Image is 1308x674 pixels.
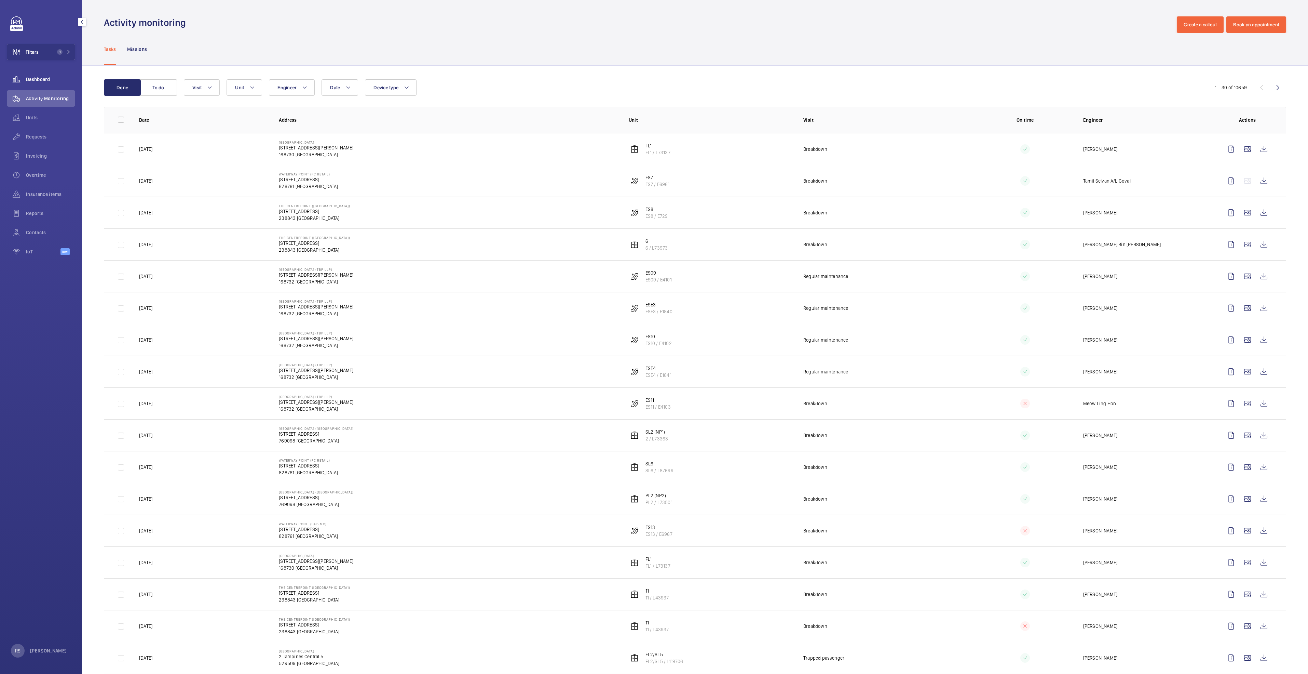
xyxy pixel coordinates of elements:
p: [STREET_ADDRESS] [279,621,350,628]
p: The Centrepoint ([GEOGRAPHIC_DATA]) [279,236,350,240]
p: [DATE] [139,177,152,184]
span: Contacts [26,229,75,236]
span: Engineer [277,85,297,90]
p: [STREET_ADDRESS][PERSON_NAME] [279,558,353,565]
img: elevator.svg [630,145,639,153]
p: Regular maintenance [803,368,848,375]
button: To do [140,79,177,96]
p: 828761 [GEOGRAPHIC_DATA] [279,533,338,540]
p: FL1 [645,556,670,563]
p: ESE3 [645,301,672,308]
p: [PERSON_NAME] [1083,464,1117,471]
p: [PERSON_NAME] [1083,655,1117,661]
p: [STREET_ADDRESS] [279,526,338,533]
p: [STREET_ADDRESS][PERSON_NAME] [279,303,353,310]
p: FL1 [645,142,670,149]
p: PL2 / L73501 [645,499,672,506]
p: [DATE] [139,591,152,598]
p: Address [279,117,617,123]
p: Actions [1223,117,1272,123]
p: [PERSON_NAME] [1083,273,1117,280]
p: [STREET_ADDRESS][PERSON_NAME] [279,335,353,342]
button: Engineer [269,79,315,96]
p: [DATE] [139,495,152,502]
p: [PERSON_NAME] [1083,432,1117,439]
p: [PERSON_NAME] [1083,305,1117,312]
p: Visit [803,117,967,123]
p: Missions [127,46,147,53]
p: Breakdown [803,241,827,248]
p: [DATE] [139,241,152,248]
img: elevator.svg [630,558,639,567]
p: ES8 / E729 [645,213,668,220]
p: Trapped passenger [803,655,844,661]
p: 828761 [GEOGRAPHIC_DATA] [279,469,338,476]
p: FL2/SL5 / L119706 [645,658,683,665]
p: [GEOGRAPHIC_DATA] (TBP LLP) [279,267,353,272]
p: [STREET_ADDRESS] [279,176,338,183]
p: Breakdown [803,495,827,502]
p: The Centrepoint ([GEOGRAPHIC_DATA]) [279,204,350,208]
span: Activity Monitoring [26,95,75,102]
p: [GEOGRAPHIC_DATA] [279,554,353,558]
p: Breakdown [803,146,827,153]
p: [PERSON_NAME] [1083,559,1117,566]
img: escalator.svg [630,336,639,344]
button: Unit [227,79,262,96]
p: [DATE] [139,209,152,216]
p: [STREET_ADDRESS][PERSON_NAME] [279,399,353,406]
p: [PERSON_NAME] [1083,336,1117,343]
p: 238843 [GEOGRAPHIC_DATA] [279,215,350,222]
span: Filters [26,49,39,55]
p: SL2 (NP1) [645,428,668,435]
p: 769098 [GEOGRAPHIC_DATA] [279,501,354,508]
p: ESE4 / E1841 [645,372,671,379]
p: 168732 [GEOGRAPHIC_DATA] [279,342,353,349]
p: Breakdown [803,527,827,534]
span: Overtime [26,172,75,179]
p: FL2/SL5 [645,651,683,658]
img: escalator.svg [630,527,639,535]
p: Date [139,117,268,123]
p: The Centrepoint ([GEOGRAPHIC_DATA]) [279,585,350,590]
p: Breakdown [803,177,827,184]
p: [DATE] [139,527,152,534]
p: [GEOGRAPHIC_DATA] (TBP LLP) [279,331,353,335]
p: 11 / L43937 [645,626,669,633]
img: escalator.svg [630,304,639,312]
p: [STREET_ADDRESS] [279,462,338,469]
p: PL2 (NP2) [645,492,672,499]
span: Unit [235,85,244,90]
button: Done [104,79,141,96]
span: Reports [26,210,75,217]
p: SL6 [645,460,673,467]
p: 6 [645,238,668,245]
p: ES13 [645,524,672,531]
p: ES10 [645,333,672,340]
button: Visit [184,79,220,96]
p: ES7 [645,174,670,181]
p: 769098 [GEOGRAPHIC_DATA] [279,437,354,444]
span: Beta [60,248,70,255]
p: [DATE] [139,305,152,312]
img: escalator.svg [630,399,639,408]
p: [GEOGRAPHIC_DATA] [279,649,339,653]
p: Regular maintenance [803,336,848,343]
img: elevator.svg [630,590,639,598]
p: [STREET_ADDRESS] [279,431,354,437]
img: elevator.svg [630,495,639,503]
p: Regular maintenance [803,305,848,312]
p: [DATE] [139,336,152,343]
p: FL1 / L73137 [645,149,670,156]
p: Breakdown [803,209,827,216]
p: Engineer [1083,117,1212,123]
p: Unit [629,117,793,123]
p: 238843 [GEOGRAPHIC_DATA] [279,596,350,603]
p: ES09 [645,269,672,276]
p: 11 [645,587,669,594]
span: Insurance items [26,191,75,198]
p: [STREET_ADDRESS][PERSON_NAME] [279,272,353,278]
p: [PERSON_NAME] [1083,209,1117,216]
p: 238843 [GEOGRAPHIC_DATA] [279,247,350,253]
img: elevator.svg [630,654,639,662]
